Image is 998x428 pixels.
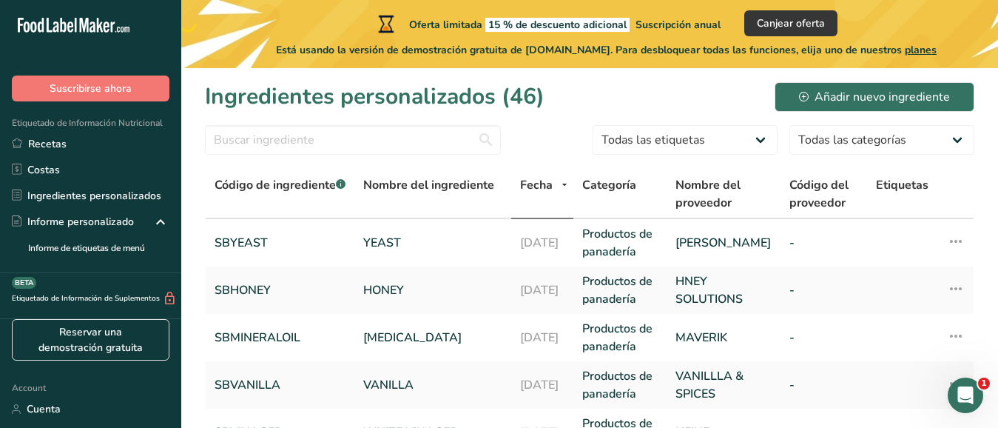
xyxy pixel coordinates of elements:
a: YEAST [363,234,502,252]
a: SBVANILLA [215,376,345,394]
a: [DATE] [520,234,564,252]
a: Productos de panadería [582,320,658,355]
button: Canjear oferta [744,10,837,36]
span: Suscribirse ahora [50,81,132,96]
span: Fecha [520,176,553,194]
a: [MEDICAL_DATA] [363,329,502,347]
a: [DATE] [520,281,564,299]
span: Suscripción anual [635,18,721,32]
a: SBHONEY [215,281,345,299]
iframe: Intercom live chat [948,378,983,413]
div: BETA [12,277,36,289]
a: - [789,281,858,299]
a: HONEY [363,281,502,299]
button: Suscribirse ahora [12,76,169,101]
a: Productos de panadería [582,367,658,403]
span: planes [905,43,937,57]
span: Nombre del ingrediente [363,176,494,194]
a: [PERSON_NAME] [675,234,772,252]
a: SBMINERALOIL [215,329,345,347]
span: Nombre del proveedor [675,176,772,212]
div: Informe personalizado [12,214,134,230]
a: SBYEAST [215,234,345,252]
a: Reservar una demostración gratuita [12,319,169,361]
a: - [789,376,858,394]
button: Añadir nuevo ingrediente [775,82,974,112]
a: VANILLLA & SPICES [675,367,772,403]
span: Código del proveedor [789,176,858,212]
input: Buscar ingrediente [205,125,501,155]
a: [DATE] [520,329,564,347]
a: - [789,329,858,347]
span: Categoría [582,176,636,194]
a: Productos de panadería [582,225,658,261]
div: Oferta limitada [375,15,721,33]
span: Canjear oferta [757,16,825,31]
div: Añadir nuevo ingrediente [799,88,950,106]
span: Código de ingrediente [215,177,345,193]
span: 15 % de descuento adicional [485,18,630,32]
a: [DATE] [520,376,564,394]
a: HNEY SOLUTIONS [675,272,772,308]
a: - [789,234,858,252]
span: 1 [978,378,990,389]
a: MAVERIK [675,329,772,347]
span: Etiquetas [876,176,928,194]
a: Productos de panadería [582,272,658,308]
span: Está usando la versión de demostración gratuita de [DOMAIN_NAME]. Para desbloquear todas las func... [276,42,937,58]
a: VANILLA [363,376,502,394]
h1: Ingredientes personalizados (46) [205,80,544,113]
